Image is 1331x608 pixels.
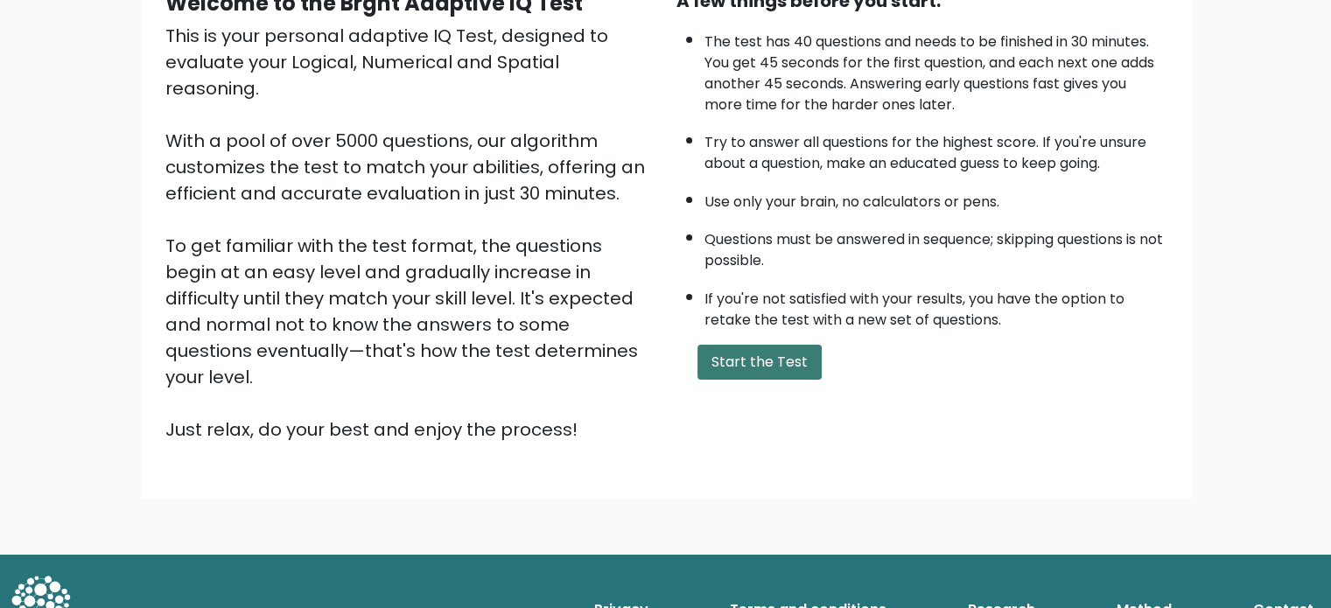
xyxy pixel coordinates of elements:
li: Use only your brain, no calculators or pens. [704,183,1166,213]
div: This is your personal adaptive IQ Test, designed to evaluate your Logical, Numerical and Spatial ... [165,23,655,443]
button: Start the Test [697,345,822,380]
li: The test has 40 questions and needs to be finished in 30 minutes. You get 45 seconds for the firs... [704,23,1166,115]
li: Questions must be answered in sequence; skipping questions is not possible. [704,220,1166,271]
li: Try to answer all questions for the highest score. If you're unsure about a question, make an edu... [704,123,1166,174]
li: If you're not satisfied with your results, you have the option to retake the test with a new set ... [704,280,1166,331]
